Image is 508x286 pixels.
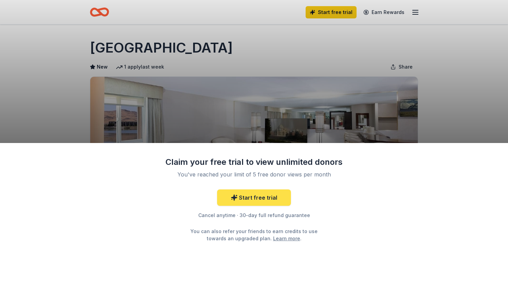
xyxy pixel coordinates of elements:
div: Claim your free trial to view unlimited donors [165,157,343,168]
div: Cancel anytime · 30-day full refund guarantee [165,211,343,219]
a: Learn more [273,235,300,242]
a: Start free trial [217,189,291,206]
div: You've reached your limit of 5 free donor views per month [173,170,335,178]
div: You can also refer your friends to earn credits to use towards an upgraded plan. . [184,228,324,242]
